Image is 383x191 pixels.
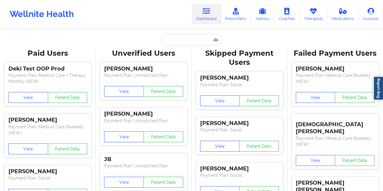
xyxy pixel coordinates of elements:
[48,92,87,103] button: Patient Data
[192,4,221,24] a: Dashboard
[104,118,183,124] p: Payment Plan : Unmatched Plan
[200,172,279,178] p: Payment Plan : Social
[296,65,375,72] div: [PERSON_NAME]
[200,165,279,172] div: [PERSON_NAME]
[292,49,379,58] div: Failed Payment Users
[144,86,183,97] button: Patient Data
[296,135,375,147] p: Payment Plan : Medical Care Biweekly (NEW)
[4,49,91,58] div: Paid Users
[200,120,279,127] div: [PERSON_NAME]
[239,141,279,152] button: Patient Data
[296,72,375,84] p: Payment Plan : Medical Care Biweekly (NEW)
[335,92,375,103] button: Patient Data
[200,82,279,88] p: Payment Plan : Social
[296,92,335,103] button: View
[221,4,251,24] a: Prescribers
[251,4,274,24] a: Admins
[104,72,183,78] p: Payment Plan : Unmatched Plan
[100,49,187,58] div: Unverified Users
[8,143,48,154] button: View
[104,131,144,142] button: View
[239,95,279,106] button: Patient Data
[358,4,383,24] a: Account
[104,163,183,169] p: Payment Plan : Unmatched Plan
[8,65,87,72] div: Deki Test OOP Prod
[196,49,283,68] div: Skipped Payment Users
[200,127,279,133] p: Payment Plan : Social
[335,155,375,166] button: Patient Data
[296,117,375,135] div: [DEMOGRAPHIC_DATA][PERSON_NAME]
[144,131,183,142] button: Patient Data
[104,177,144,188] button: View
[104,86,144,97] button: View
[328,4,359,24] a: Medications
[274,4,299,24] a: Coaches
[104,65,183,72] div: [PERSON_NAME]
[104,110,183,117] div: [PERSON_NAME]
[8,175,87,181] p: Payment Plan : Social
[8,72,87,84] p: Payment Plan : Medical Care + Therapy Monthly (NEW)
[144,177,183,188] button: Patient Data
[8,124,87,136] p: Payment Plan : Medical Care Biweekly (NEW)
[296,155,335,166] button: View
[104,156,183,163] div: JB
[48,143,87,154] button: Patient Data
[373,76,383,100] a: Report Bug
[200,95,240,106] button: View
[8,117,87,123] div: [PERSON_NAME]
[8,168,87,175] div: [PERSON_NAME]
[299,4,328,24] a: Therapists
[200,141,240,152] button: View
[200,74,279,81] div: [PERSON_NAME]
[8,92,48,103] button: View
